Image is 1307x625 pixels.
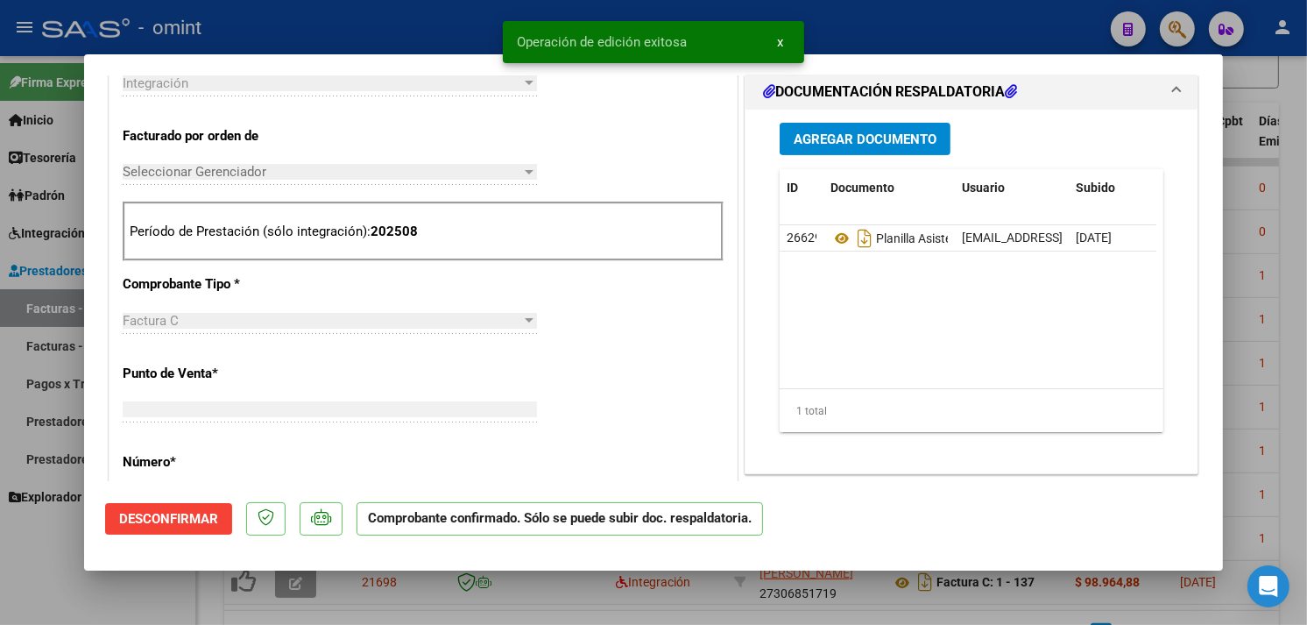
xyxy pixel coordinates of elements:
[1247,565,1289,607] div: Open Intercom Messenger
[823,169,955,207] datatable-header-cell: Documento
[787,231,822,245] span: 26629
[830,181,894,195] span: Documento
[853,224,876,252] i: Descargar documento
[763,26,797,58] button: x
[962,231,1259,245] span: [EMAIL_ADDRESS][DOMAIN_NAME] - [PERSON_NAME]
[105,503,232,535] button: Desconfirmar
[763,82,1017,103] h1: DOCUMENTACIÓN RESPALDATORIA
[123,274,303,295] p: Comprobante Tipo *
[1069,169,1156,207] datatable-header-cell: Subido
[1076,181,1115,195] span: Subido
[745,110,1197,473] div: DOCUMENTACIÓN RESPALDATORIA
[777,34,783,50] span: x
[123,126,303,146] p: Facturado por orden de
[123,313,179,329] span: Factura C
[780,169,823,207] datatable-header-cell: ID
[123,364,303,384] p: Punto de Venta
[780,123,950,155] button: Agregar Documento
[123,452,303,472] p: Número
[1076,231,1112,245] span: [DATE]
[962,181,1005,195] span: Usuario
[123,75,188,91] span: Integración
[119,511,218,527] span: Desconfirmar
[745,75,1197,110] mat-expansion-panel-header: DOCUMENTACIÓN RESPALDATORIA
[787,181,798,195] span: ID
[357,502,763,536] p: Comprobante confirmado. Sólo se puede subir doc. respaldatoria.
[794,131,936,147] span: Agregar Documento
[371,224,418,239] strong: 202508
[123,164,521,180] span: Seleccionar Gerenciador
[517,33,687,51] span: Operación de edición exitosa
[955,169,1069,207] datatable-header-cell: Usuario
[130,222,717,242] p: Período de Prestación (sólo integración):
[780,389,1163,433] div: 1 total
[830,231,974,245] span: Planilla Asistencia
